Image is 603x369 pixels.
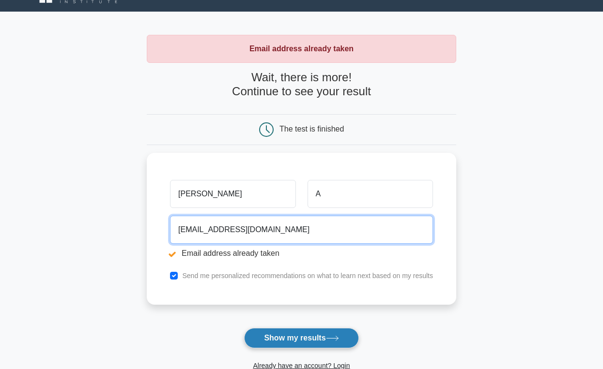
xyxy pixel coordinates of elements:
div: The test is finished [279,125,344,133]
input: Last name [308,180,433,208]
li: Email address already taken [170,248,433,259]
h4: Wait, there is more! Continue to see your result [147,71,456,99]
button: Show my results [244,328,358,348]
input: First name [170,180,295,208]
label: Send me personalized recommendations on what to learn next based on my results [182,272,433,280]
input: Email [170,216,433,244]
strong: Email address already taken [249,44,354,53]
